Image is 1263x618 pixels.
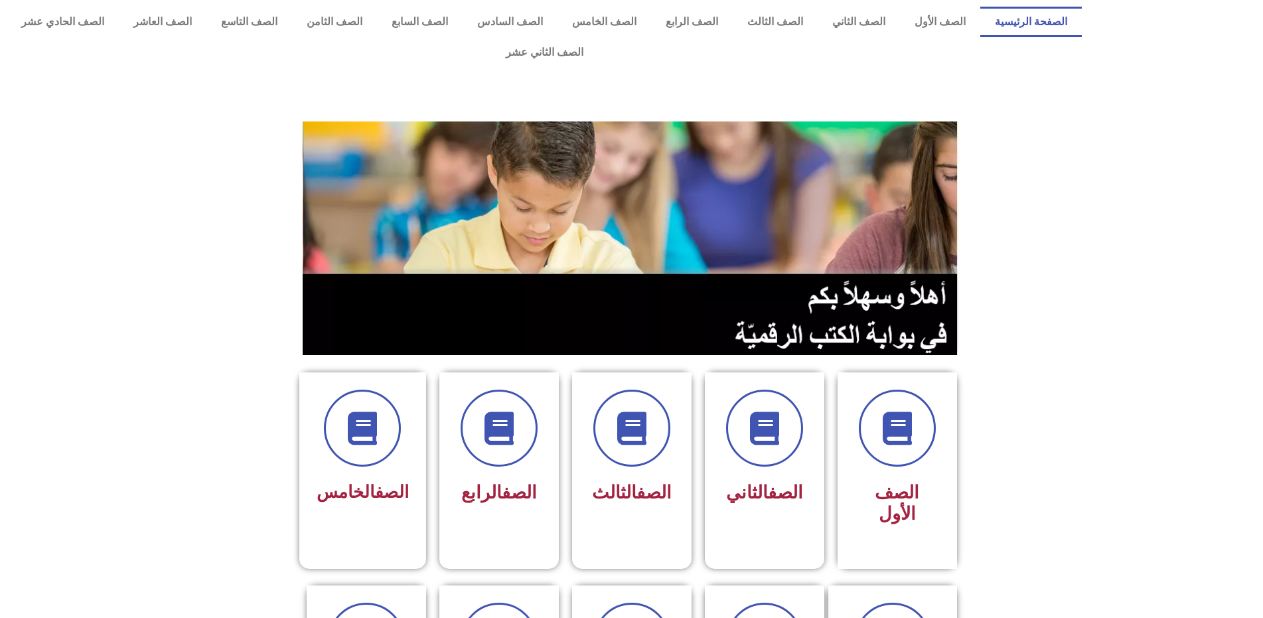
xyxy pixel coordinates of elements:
[461,482,537,503] span: الرابع
[292,7,377,37] a: الصف الثامن
[726,482,803,503] span: الثاني
[206,7,292,37] a: الصف التاسع
[377,7,463,37] a: الصف السابع
[875,482,919,524] span: الصف الأول
[651,7,733,37] a: الصف الرابع
[7,37,1082,68] a: الصف الثاني عشر
[636,482,672,503] a: الصف
[900,7,980,37] a: الصف الأول
[119,7,206,37] a: الصف العاشر
[768,482,803,503] a: الصف
[733,7,818,37] a: الصف الثالث
[317,482,409,502] span: الخامس
[7,7,119,37] a: الصف الحادي عشر
[557,7,651,37] a: الصف الخامس
[502,482,537,503] a: الصف
[980,7,1082,37] a: الصفحة الرئيسية
[375,482,409,502] a: الصف
[463,7,557,37] a: الصف السادس
[818,7,900,37] a: الصف الثاني
[592,482,672,503] span: الثالث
